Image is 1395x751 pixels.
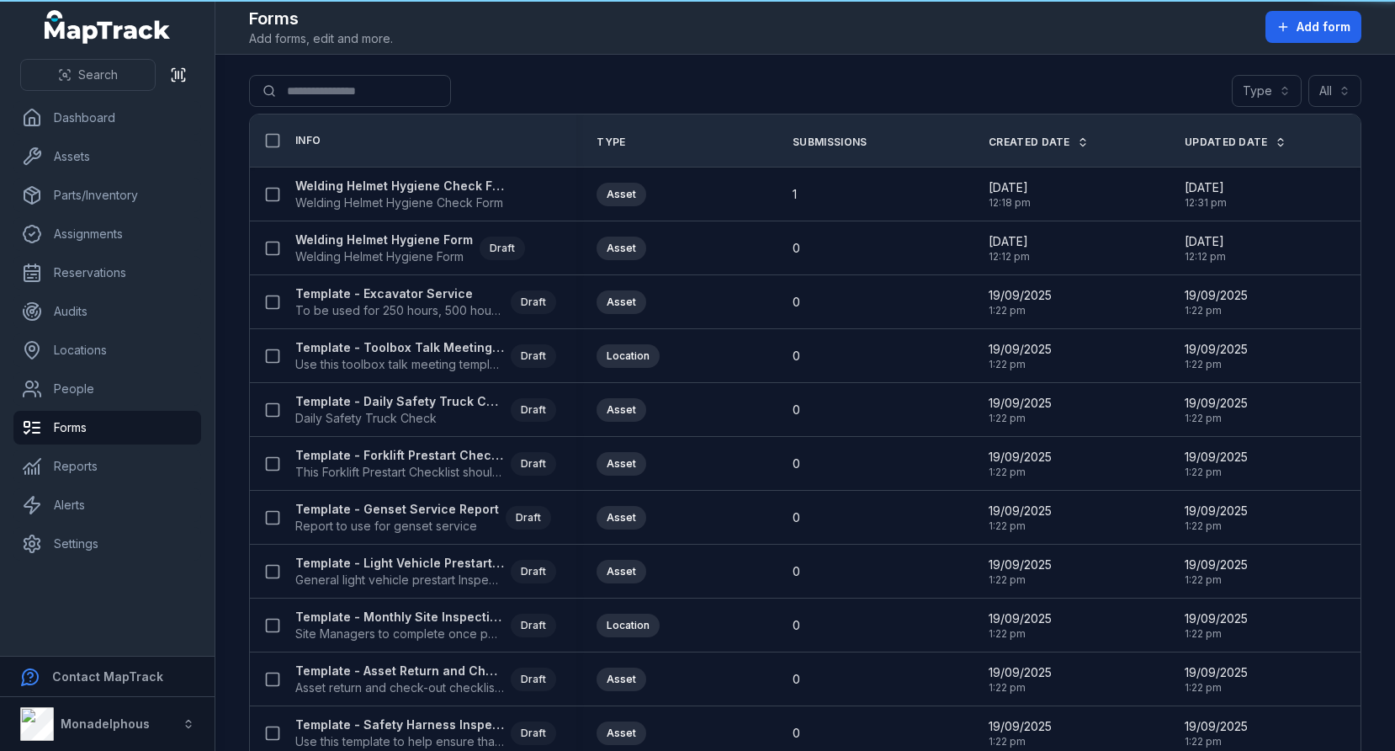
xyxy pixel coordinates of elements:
[295,410,504,427] span: Daily Safety Truck Check
[1185,735,1248,748] span: 1:22 pm
[989,341,1052,371] time: 19/09/2025, 1:22:32 pm
[793,617,800,634] span: 0
[1185,610,1248,641] time: 19/09/2025, 1:22:32 pm
[295,733,504,750] span: Use this template to help ensure that your harness is in good condition before use to reduce the ...
[295,609,556,642] a: Template - Monthly Site InspectionSite Managers to complete once per month.Draft
[295,134,321,147] span: Info
[1265,11,1361,43] button: Add form
[1185,718,1248,748] time: 19/09/2025, 1:22:32 pm
[597,237,646,260] div: Asset
[1185,519,1248,533] span: 1:22 pm
[793,563,800,580] span: 0
[989,557,1052,573] span: 19/09/2025
[597,290,646,314] div: Asset
[13,217,201,251] a: Assignments
[597,452,646,476] div: Asset
[989,136,1070,149] span: Created Date
[13,527,201,561] a: Settings
[295,393,556,427] a: Template - Daily Safety Truck CheckDaily Safety Truck CheckDraft
[793,509,800,526] span: 0
[1185,395,1248,425] time: 19/09/2025, 1:22:32 pm
[295,393,504,410] strong: Template - Daily Safety Truck Check
[989,681,1052,695] span: 1:22 pm
[1185,136,1286,149] a: Updated Date
[1185,287,1248,304] span: 19/09/2025
[249,30,393,47] span: Add forms, edit and more.
[1185,664,1248,695] time: 19/09/2025, 1:22:32 pm
[295,518,499,535] span: Report to use for genset service
[295,663,556,696] a: Template - Asset Return and Check-out ChecklistAsset return and check-out checklist - for key ass...
[989,718,1052,735] span: 19/09/2025
[1185,358,1248,371] span: 1:22 pm
[295,447,504,464] strong: Template - Forklift Prestart Checklist
[989,287,1052,304] span: 19/09/2025
[1185,287,1248,317] time: 19/09/2025, 1:22:32 pm
[989,233,1030,250] span: [DATE]
[793,294,800,311] span: 0
[511,614,556,637] div: Draft
[1185,627,1248,641] span: 1:22 pm
[295,501,499,518] strong: Template - Genset Service Report
[13,372,201,406] a: People
[989,358,1052,371] span: 1:22 pm
[1185,718,1248,735] span: 19/09/2025
[480,237,525,260] div: Draft
[1185,395,1248,412] span: 19/09/2025
[1185,412,1248,425] span: 1:22 pm
[511,668,556,691] div: Draft
[1297,19,1350,35] span: Add form
[1185,449,1248,479] time: 19/09/2025, 1:22:32 pm
[793,402,800,418] span: 0
[793,240,800,257] span: 0
[295,572,504,589] span: General light vehicle prestart Inspection form
[13,333,201,367] a: Locations
[13,140,201,173] a: Assets
[295,248,473,265] span: Welding Helmet Hygiene Form
[989,250,1030,264] span: 12:12 pm
[52,669,163,684] strong: Contact MapTrack
[1232,75,1302,107] button: Type
[989,466,1052,479] span: 1:22 pm
[1185,664,1248,681] span: 19/09/2025
[989,735,1052,748] span: 1:22 pm
[506,506,551,530] div: Draft
[295,447,556,481] a: Template - Forklift Prestart ChecklistThis Forklift Prestart Checklist should be completed every ...
[295,178,511,194] strong: Welding Helmet Hygiene Check Form
[511,344,556,368] div: Draft
[1308,75,1361,107] button: All
[1185,449,1248,466] span: 19/09/2025
[989,557,1052,587] time: 19/09/2025, 1:22:32 pm
[13,450,201,483] a: Reports
[78,67,118,83] span: Search
[295,285,556,319] a: Template - Excavator ServiceTo be used for 250 hours, 500 hours and 750 hours service only. (1,00...
[295,232,525,265] a: Welding Helmet Hygiene FormWelding Helmet Hygiene FormDraft
[1185,557,1248,587] time: 19/09/2025, 1:22:32 pm
[295,626,504,642] span: Site Managers to complete once per month.
[989,287,1052,317] time: 19/09/2025, 1:22:32 pm
[793,671,800,688] span: 0
[989,664,1052,681] span: 19/09/2025
[511,722,556,745] div: Draft
[597,183,646,206] div: Asset
[13,411,201,445] a: Forms
[989,136,1089,149] a: Created Date
[1185,250,1226,264] span: 12:12 pm
[989,610,1052,641] time: 19/09/2025, 1:22:32 pm
[989,179,1031,196] span: [DATE]
[13,256,201,290] a: Reservations
[1185,341,1248,358] span: 19/09/2025
[793,186,797,203] span: 1
[597,344,660,368] div: Location
[989,503,1052,519] span: 19/09/2025
[295,716,504,733] strong: Template - Safety Harness Inspection
[989,395,1052,425] time: 19/09/2025, 1:22:32 pm
[597,506,646,530] div: Asset
[295,555,504,572] strong: Template - Light Vehicle Prestart Inspection
[989,196,1031,210] span: 12:18 pm
[989,449,1052,466] span: 19/09/2025
[597,136,625,149] span: Type
[1185,136,1268,149] span: Updated Date
[295,555,556,589] a: Template - Light Vehicle Prestart InspectionGeneral light vehicle prestart Inspection formDraft
[1185,466,1248,479] span: 1:22 pm
[295,356,504,373] span: Use this toolbox talk meeting template to record details from safety meetings and toolbox talks.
